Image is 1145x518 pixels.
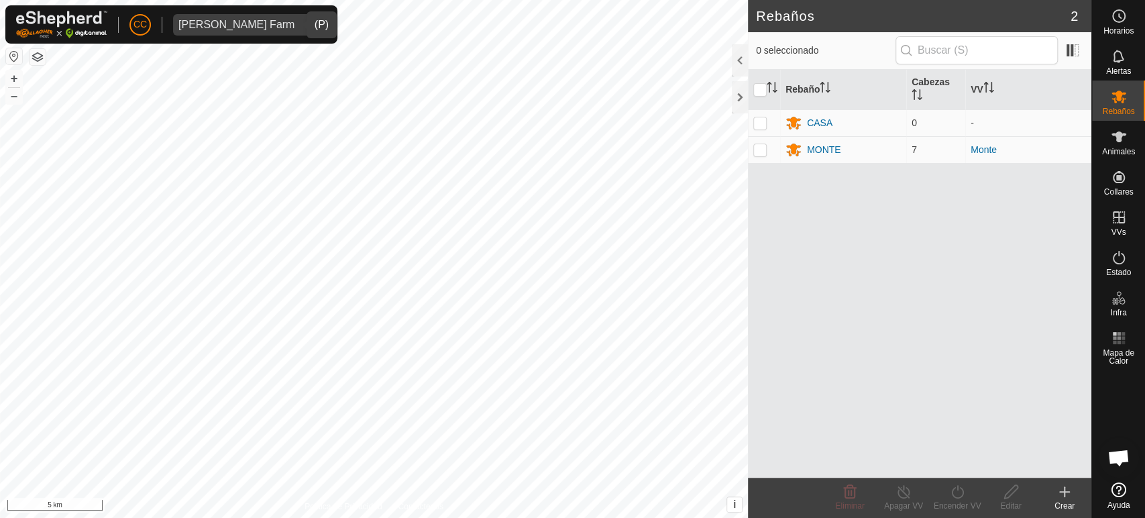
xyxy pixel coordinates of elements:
h2: Rebaños [756,8,1071,24]
button: Restablecer Mapa [6,48,22,64]
span: Animales [1102,148,1135,156]
button: + [6,70,22,87]
button: – [6,88,22,104]
span: Horarios [1103,27,1134,35]
th: Cabezas [906,70,965,110]
button: Capas del Mapa [30,49,46,65]
p-sorticon: Activar para ordenar [912,91,922,102]
input: Buscar (S) [895,36,1058,64]
div: CASA [807,116,832,130]
div: Crear [1038,500,1091,512]
th: VV [965,70,1091,110]
td: - [965,109,1091,136]
span: i [733,499,736,510]
span: Alertas [1106,67,1131,75]
span: 0 [912,117,917,128]
span: Infra [1110,309,1126,317]
th: Rebaño [780,70,906,110]
span: 7 [912,144,917,155]
span: Rebaños [1102,107,1134,115]
div: Chat abierto [1099,437,1139,478]
div: Apagar VV [877,500,930,512]
div: dropdown trigger [300,14,327,36]
span: Alarcia Monja Farm [173,14,300,36]
div: MONTE [807,143,841,157]
p-sorticon: Activar para ordenar [820,84,830,95]
span: 2 [1071,6,1078,26]
div: Editar [984,500,1038,512]
span: Eliminar [835,501,864,511]
button: i [727,497,742,512]
span: Estado [1106,268,1131,276]
p-sorticon: Activar para ordenar [767,84,777,95]
span: 0 seleccionado [756,44,895,58]
p-sorticon: Activar para ordenar [983,84,994,95]
img: Logo Gallagher [16,11,107,38]
a: Monte [971,144,997,155]
span: VVs [1111,228,1126,236]
span: Mapa de Calor [1095,349,1142,365]
div: Encender VV [930,500,984,512]
a: Política de Privacidad [305,501,382,513]
span: Ayuda [1107,501,1130,509]
a: Contáctenos [398,501,443,513]
a: Ayuda [1092,477,1145,515]
div: [PERSON_NAME] Farm [178,19,294,30]
span: Collares [1103,188,1133,196]
span: CC [133,17,147,32]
